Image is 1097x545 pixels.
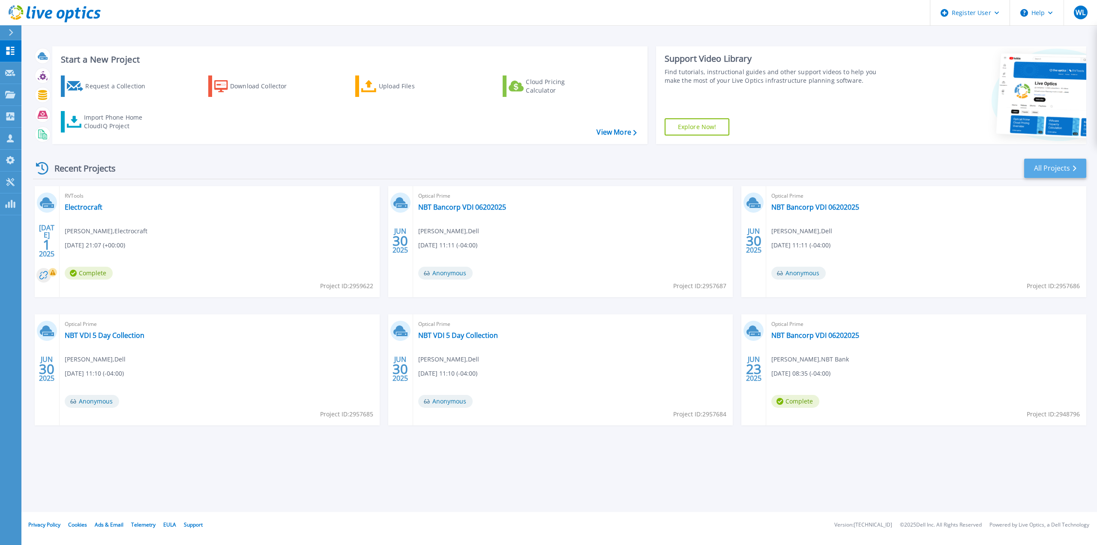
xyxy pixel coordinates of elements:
[65,203,102,211] a: Electrocraft
[28,521,60,528] a: Privacy Policy
[65,241,125,250] span: [DATE] 21:07 (+00:00)
[1076,9,1085,16] span: WL
[418,241,477,250] span: [DATE] 11:11 (-04:00)
[39,225,55,256] div: [DATE] 2025
[418,369,477,378] span: [DATE] 11:10 (-04:00)
[355,75,451,97] a: Upload Files
[746,353,762,385] div: JUN 2025
[320,410,373,419] span: Project ID: 2957685
[665,68,887,85] div: Find tutorials, instructional guides and other support videos to help you make the most of your L...
[230,78,299,95] div: Download Collector
[746,237,761,244] span: 30
[393,365,408,373] span: 30
[61,55,636,64] h3: Start a New Project
[526,78,594,95] div: Cloud Pricing Calculator
[320,281,373,291] span: Project ID: 2959622
[771,191,1081,201] span: Optical Prime
[65,355,126,364] span: [PERSON_NAME] , Dell
[163,521,176,528] a: EULA
[85,78,154,95] div: Request a Collection
[418,203,506,211] a: NBT Bancorp VDI 06202025
[379,78,447,95] div: Upload Files
[989,522,1089,528] li: Powered by Live Optics, a Dell Technology
[65,369,124,378] span: [DATE] 11:10 (-04:00)
[771,319,1081,329] span: Optical Prime
[393,237,408,244] span: 30
[418,355,479,364] span: [PERSON_NAME] , Dell
[1024,159,1086,178] a: All Projects
[65,226,147,236] span: [PERSON_NAME] , Electrocraft
[131,521,156,528] a: Telemetry
[392,353,408,385] div: JUN 2025
[418,395,473,408] span: Anonymous
[746,365,761,373] span: 23
[771,226,832,236] span: [PERSON_NAME] , Dell
[665,53,887,64] div: Support Video Library
[771,203,859,211] a: NBT Bancorp VDI 06202025
[61,75,156,97] a: Request a Collection
[1027,410,1080,419] span: Project ID: 2948796
[418,267,473,280] span: Anonymous
[65,319,375,329] span: Optical Prime
[65,267,113,280] span: Complete
[184,521,203,528] a: Support
[771,267,826,280] span: Anonymous
[771,331,859,340] a: NBT Bancorp VDI 06202025
[65,331,144,340] a: NBT VDI 5 Day Collection
[503,75,598,97] a: Cloud Pricing Calculator
[771,355,849,364] span: [PERSON_NAME] , NBT Bank
[392,225,408,256] div: JUN 2025
[596,128,636,136] a: View More
[84,113,151,130] div: Import Phone Home CloudIQ Project
[665,118,730,135] a: Explore Now!
[771,395,819,408] span: Complete
[834,522,892,528] li: Version: [TECHNICAL_ID]
[68,521,87,528] a: Cookies
[39,365,54,373] span: 30
[673,410,726,419] span: Project ID: 2957684
[418,226,479,236] span: [PERSON_NAME] , Dell
[746,225,762,256] div: JUN 2025
[39,353,55,385] div: JUN 2025
[33,158,127,179] div: Recent Projects
[418,319,728,329] span: Optical Prime
[208,75,304,97] a: Download Collector
[95,521,123,528] a: Ads & Email
[771,369,830,378] span: [DATE] 08:35 (-04:00)
[418,331,498,340] a: NBT VDI 5 Day Collection
[43,241,51,248] span: 1
[771,241,830,250] span: [DATE] 11:11 (-04:00)
[1027,281,1080,291] span: Project ID: 2957686
[65,395,119,408] span: Anonymous
[673,281,726,291] span: Project ID: 2957687
[65,191,375,201] span: RVTools
[900,522,982,528] li: © 2025 Dell Inc. All Rights Reserved
[418,191,728,201] span: Optical Prime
